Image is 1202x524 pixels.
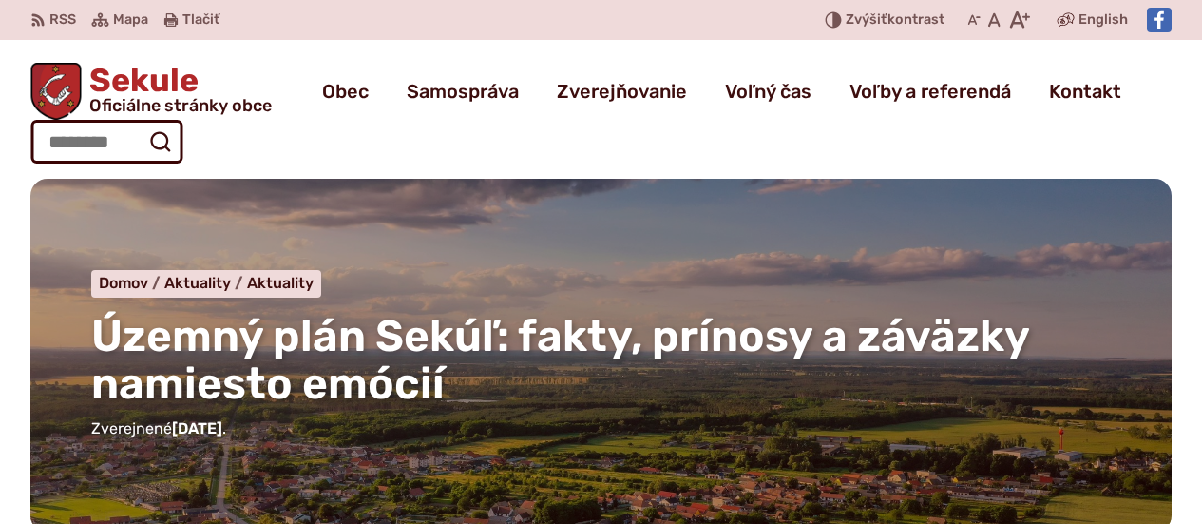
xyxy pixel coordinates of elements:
a: Kontakt [1049,65,1121,118]
a: Aktuality [164,274,247,292]
a: English [1075,9,1132,31]
a: Voľný čas [725,65,811,118]
span: Domov [99,274,148,292]
span: Územný plán Sekúľ: fakty, prínosy a záväzky namiesto emócií [91,310,1029,411]
a: Voľby a referendá [849,65,1011,118]
span: Aktuality [164,274,231,292]
a: Obec [322,65,369,118]
p: Zverejnené . [91,417,1111,441]
span: Zvýšiť [846,11,887,28]
a: Logo Sekule, prejsť na domovskú stránku. [30,63,272,120]
a: Domov [99,274,164,292]
a: Aktuality [247,274,314,292]
span: English [1078,9,1128,31]
span: Oficiálne stránky obce [89,97,272,114]
span: kontrast [846,12,944,29]
a: Samospráva [407,65,519,118]
span: RSS [49,9,76,31]
span: Sekule [82,65,272,114]
span: Tlačiť [182,12,219,29]
a: Zverejňovanie [557,65,687,118]
span: Mapa [113,9,148,31]
img: Prejsť na Facebook stránku [1147,8,1172,32]
span: [DATE] [172,419,222,437]
img: Prejsť na domovskú stránku [30,63,82,120]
